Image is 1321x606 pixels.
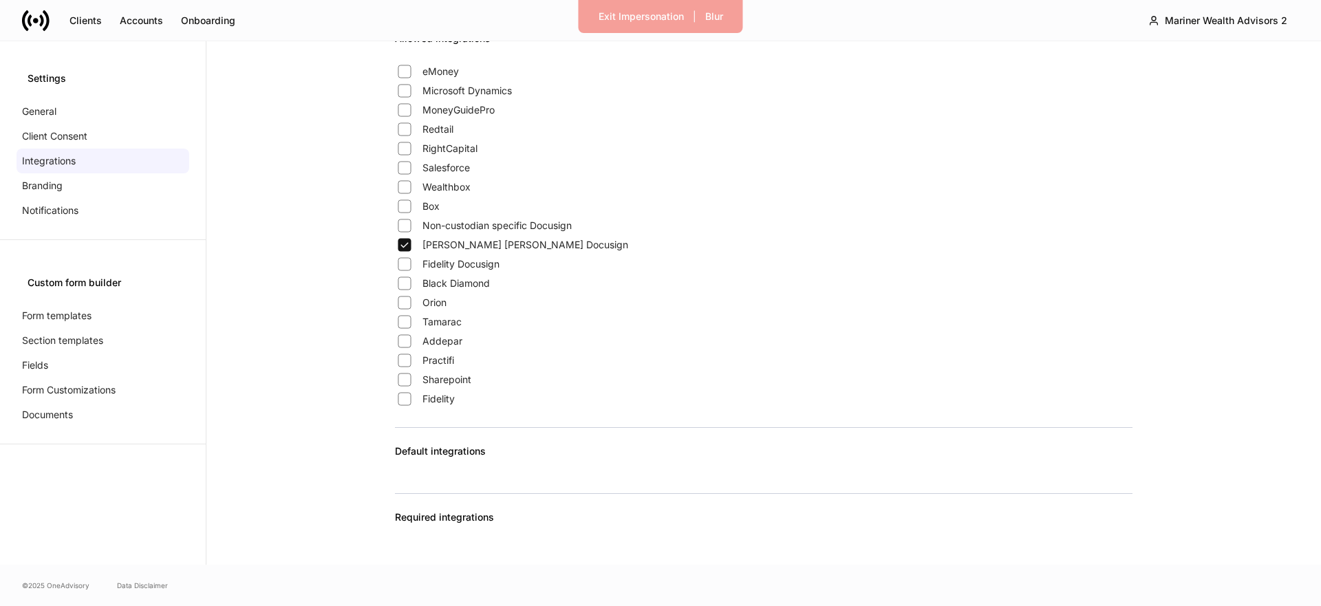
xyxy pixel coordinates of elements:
[22,334,103,347] p: Section templates
[117,580,168,591] a: Data Disclaimer
[17,378,189,402] a: Form Customizations
[696,6,732,28] button: Blur
[395,444,1132,475] div: Default integrations
[17,303,189,328] a: Form templates
[28,276,178,290] div: Custom form builder
[22,580,89,591] span: © 2025 OneAdvisory
[61,10,111,32] button: Clients
[17,328,189,353] a: Section templates
[422,354,454,367] span: Practifi
[22,204,78,217] p: Notifications
[422,219,572,232] span: Non-custodian specific Docusign
[422,373,471,387] span: Sharepoint
[590,6,693,28] button: Exit Impersonation
[422,392,455,406] span: Fidelity
[422,103,495,117] span: MoneyGuidePro
[22,105,56,118] p: General
[422,238,628,252] span: [PERSON_NAME] [PERSON_NAME] Docusign
[395,32,1132,62] div: Allowed integrations
[17,402,189,427] a: Documents
[22,154,76,168] p: Integrations
[422,84,512,98] span: Microsoft Dynamics
[422,180,471,194] span: Wealthbox
[17,149,189,173] a: Integrations
[111,10,172,32] button: Accounts
[422,199,440,213] span: Box
[17,173,189,198] a: Branding
[17,99,189,124] a: General
[69,16,102,25] div: Clients
[422,257,500,271] span: Fidelity Docusign
[422,142,477,155] span: RightCapital
[422,65,459,78] span: eMoney
[1137,8,1299,33] button: Mariner Wealth Advisors 2
[422,315,462,329] span: Tamarac
[22,408,73,422] p: Documents
[422,334,462,348] span: Addepar
[17,353,189,378] a: Fields
[22,309,92,323] p: Form templates
[28,72,178,85] div: Settings
[17,124,189,149] a: Client Consent
[120,16,163,25] div: Accounts
[17,198,189,223] a: Notifications
[22,179,63,193] p: Branding
[599,12,684,21] div: Exit Impersonation
[172,10,244,32] button: Onboarding
[181,16,235,25] div: Onboarding
[705,12,723,21] div: Blur
[22,383,116,397] p: Form Customizations
[422,122,453,136] span: Redtail
[22,129,87,143] p: Client Consent
[422,277,490,290] span: Black Diamond
[422,296,447,310] span: Orion
[422,161,470,175] span: Salesforce
[22,358,48,372] p: Fields
[395,510,1132,541] div: Required integrations
[1165,16,1287,25] div: Mariner Wealth Advisors 2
